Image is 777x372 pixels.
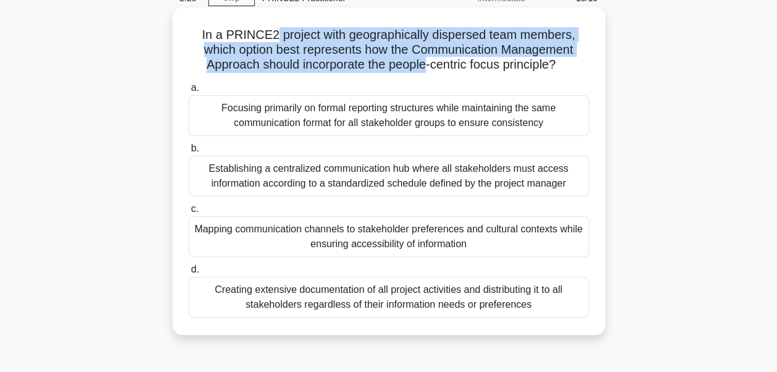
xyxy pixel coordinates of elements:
span: b. [191,143,199,153]
h5: In a PRINCE2 project with geographically dispersed team members, which option best represents how... [187,27,590,73]
div: Creating extensive documentation of all project activities and distributing it to all stakeholder... [189,277,589,318]
span: a. [191,82,199,93]
span: c. [191,203,198,214]
div: Establishing a centralized communication hub where all stakeholders must access information accor... [189,156,589,197]
div: Focusing primarily on formal reporting structures while maintaining the same communication format... [189,95,589,136]
div: Mapping communication channels to stakeholder preferences and cultural contexts while ensuring ac... [189,216,589,257]
span: d. [191,264,199,274]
